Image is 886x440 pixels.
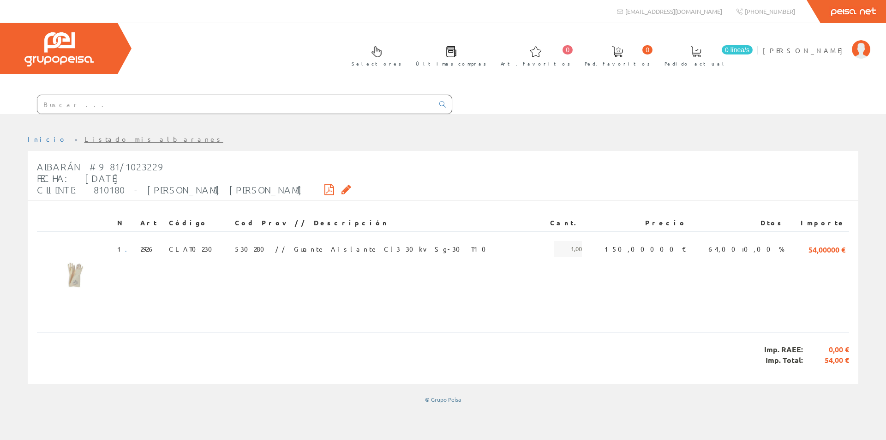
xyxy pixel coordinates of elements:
span: 1,00 [554,241,582,257]
span: 54,00000 € [808,241,845,257]
th: Art [137,215,165,231]
th: Cod Prov // Descripción [231,215,540,231]
a: Selectores [342,38,406,72]
a: Últimas compras [407,38,491,72]
th: Precio [586,215,690,231]
i: Descargar PDF [324,186,334,193]
span: 0 línea/s [722,45,753,54]
span: [EMAIL_ADDRESS][DOMAIN_NAME] [625,7,722,15]
span: [PERSON_NAME] [763,46,847,55]
th: Cant. [540,215,586,231]
span: 530280 // Guante Aislante Cl3 30kv Sg-30 T10 [235,241,491,257]
a: . [125,245,133,253]
div: Imp. RAEE: Imp. Total: [37,332,849,377]
i: Solicitar por email copia firmada [341,186,351,193]
a: Listado mis albaranes [84,135,223,143]
th: Importe [788,215,849,231]
span: 150,00000 € [605,241,687,257]
span: 2926 [140,241,155,257]
span: Pedido actual [664,59,727,68]
span: Art. favoritos [501,59,570,68]
span: 0 [642,45,653,54]
input: Buscar ... [37,95,434,114]
th: N [114,215,137,231]
span: 0,00 € [803,344,849,355]
span: Ped. favoritos [585,59,650,68]
span: 54,00 € [803,355,849,366]
span: Albarán #981/1023229 Fecha: [DATE] Cliente: 810180 - [PERSON_NAME] [PERSON_NAME] [37,161,302,195]
th: Dtos [690,215,788,231]
a: [PERSON_NAME] [763,38,870,47]
span: [PHONE_NUMBER] [745,7,795,15]
span: 0 [563,45,573,54]
span: 1 [117,241,133,257]
img: Grupo Peisa [24,32,94,66]
span: 64,00+0,00 % [708,241,784,257]
th: Código [165,215,231,231]
span: Últimas compras [416,59,486,68]
a: Inicio [28,135,67,143]
span: Selectores [352,59,401,68]
span: CLAT0230 [169,241,218,257]
div: © Grupo Peisa [28,396,858,404]
img: Foto artículo (150x150) [41,241,110,310]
